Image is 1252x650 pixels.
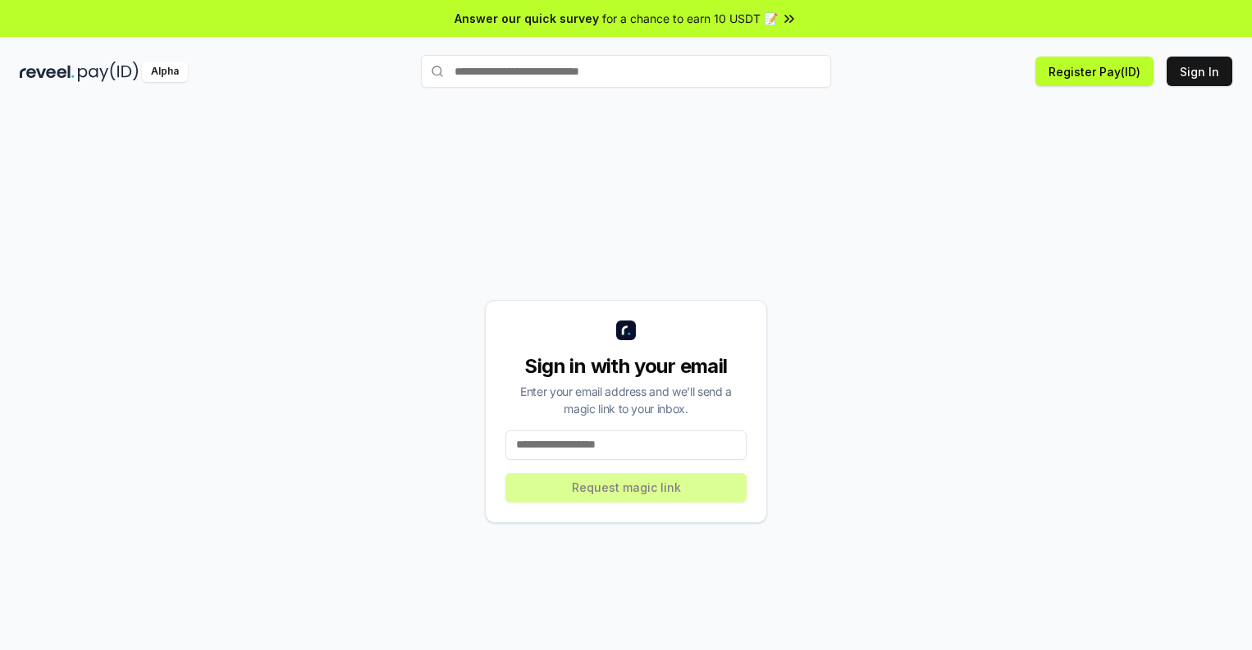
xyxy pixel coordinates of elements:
img: pay_id [78,61,139,82]
button: Sign In [1167,57,1232,86]
img: reveel_dark [20,61,75,82]
div: Sign in with your email [505,353,747,380]
span: for a chance to earn 10 USDT 📝 [602,10,778,27]
button: Register Pay(ID) [1035,57,1154,86]
span: Answer our quick survey [455,10,599,27]
div: Alpha [142,61,188,82]
div: Enter your email address and we’ll send a magic link to your inbox. [505,383,747,417]
img: logo_small [616,320,636,340]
